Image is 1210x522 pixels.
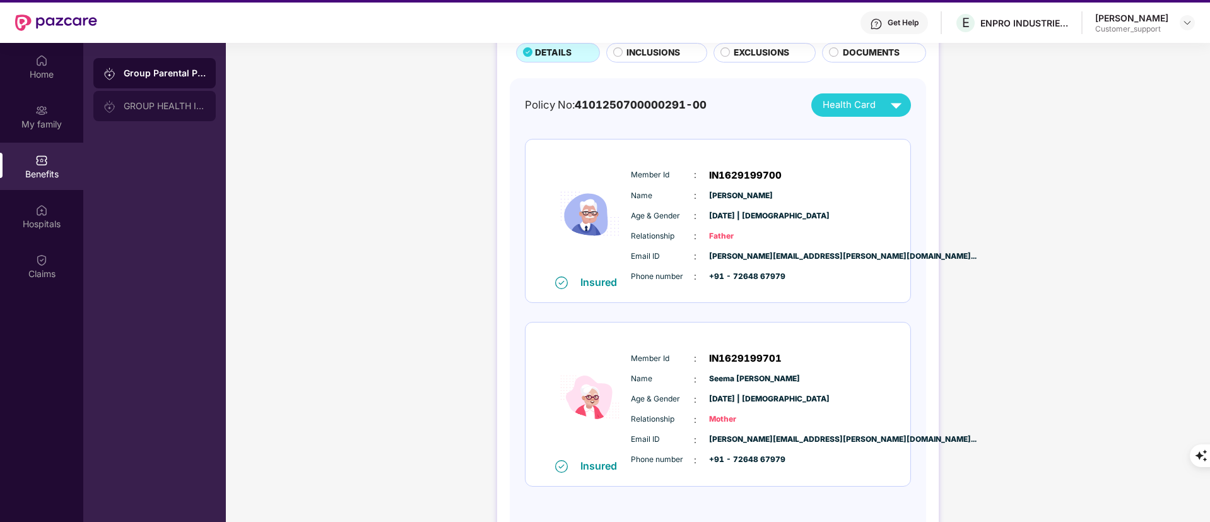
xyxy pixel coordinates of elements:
img: svg+xml;base64,PHN2ZyBpZD0iQmVuZWZpdHMiIHhtbG5zPSJodHRwOi8vd3d3LnczLm9yZy8yMDAwL3N2ZyIgd2lkdGg9Ij... [35,153,48,166]
div: Customer_support [1095,24,1168,34]
img: svg+xml;base64,PHN2ZyBpZD0iSG9tZSIgeG1sbnM9Imh0dHA6Ly93d3cudzMub3JnLzIwMDAvc3ZnIiB3aWR0aD0iMjAiIG... [35,54,48,66]
span: [DATE] | [DEMOGRAPHIC_DATA] [709,393,772,405]
span: : [694,433,696,447]
img: svg+xml;base64,PHN2ZyB3aWR0aD0iMjAiIGhlaWdodD0iMjAiIHZpZXdCb3g9IjAgMCAyMCAyMCIgZmlsbD0ibm9uZSIgeG... [35,104,48,116]
img: svg+xml;base64,PHN2ZyBpZD0iQ2xhaW0iIHhtbG5zPSJodHRwOi8vd3d3LnczLm9yZy8yMDAwL3N2ZyIgd2lkdGg9IjIwIi... [35,253,48,266]
div: ENPRO INDUSTRIES PVT LTD [980,17,1069,29]
span: [DATE] | [DEMOGRAPHIC_DATA] [709,210,772,222]
span: : [694,270,696,283]
span: : [694,352,696,365]
span: DETAILS [535,46,572,60]
div: Insured [580,460,625,472]
span: [PERSON_NAME][EMAIL_ADDRESS][PERSON_NAME][DOMAIN_NAME]... [709,251,772,263]
span: : [694,372,696,386]
span: IN1629199701 [709,351,782,366]
span: Relationship [631,413,694,425]
img: svg+xml;base64,PHN2ZyBpZD0iSG9zcGl0YWxzIiB4bWxucz0iaHR0cDovL3d3dy53My5vcmcvMjAwMC9zdmciIHdpZHRoPS... [35,203,48,216]
span: : [694,229,696,243]
div: GROUP HEALTH INSURANCE [124,101,206,111]
span: Phone number [631,454,694,466]
span: [PERSON_NAME] [709,190,772,202]
span: Email ID [631,251,694,263]
div: Group Parental Policy [124,67,206,80]
img: svg+xml;base64,PHN2ZyB3aWR0aD0iMjAiIGhlaWdodD0iMjAiIHZpZXdCb3g9IjAgMCAyMCAyMCIgZmlsbD0ibm9uZSIgeG... [103,100,116,113]
span: : [694,453,696,467]
span: Member Id [631,169,694,181]
img: New Pazcare Logo [15,15,97,31]
span: : [694,209,696,223]
span: : [694,249,696,263]
img: icon [552,153,628,276]
span: Name [631,373,694,385]
span: Health Card [823,98,876,112]
span: Name [631,190,694,202]
span: : [694,189,696,203]
div: Policy No: [525,97,707,113]
button: Health Card [811,93,911,117]
span: E [962,15,970,30]
img: svg+xml;base64,PHN2ZyB4bWxucz0iaHR0cDovL3d3dy53My5vcmcvMjAwMC9zdmciIHdpZHRoPSIxNiIgaGVpZ2h0PSIxNi... [555,276,568,289]
span: +91 - 72648 67979 [709,271,772,283]
span: Age & Gender [631,210,694,222]
span: Father [709,230,772,242]
span: 4101250700000291-00 [575,98,707,111]
span: DOCUMENTS [843,46,900,60]
img: icon [552,336,628,459]
span: Member Id [631,353,694,365]
span: Relationship [631,230,694,242]
img: svg+xml;base64,PHN2ZyB4bWxucz0iaHR0cDovL3d3dy53My5vcmcvMjAwMC9zdmciIHdpZHRoPSIxNiIgaGVpZ2h0PSIxNi... [555,460,568,473]
div: Insured [580,276,625,288]
span: IN1629199700 [709,168,782,183]
span: EXCLUSIONS [734,46,789,60]
img: svg+xml;base64,PHN2ZyBpZD0iRHJvcGRvd24tMzJ4MzIiIHhtbG5zPSJodHRwOi8vd3d3LnczLm9yZy8yMDAwL3N2ZyIgd2... [1182,18,1192,28]
span: : [694,168,696,182]
span: +91 - 72648 67979 [709,454,772,466]
img: svg+xml;base64,PHN2ZyB3aWR0aD0iMjAiIGhlaWdodD0iMjAiIHZpZXdCb3g9IjAgMCAyMCAyMCIgZmlsbD0ibm9uZSIgeG... [103,68,116,80]
div: [PERSON_NAME] [1095,12,1168,24]
span: : [694,413,696,427]
span: Age & Gender [631,393,694,405]
span: Phone number [631,271,694,283]
span: INCLUSIONS [626,46,680,60]
span: Seema [PERSON_NAME] [709,373,772,385]
div: Get Help [888,18,919,28]
span: : [694,393,696,406]
img: svg+xml;base64,PHN2ZyB4bWxucz0iaHR0cDovL3d3dy53My5vcmcvMjAwMC9zdmciIHZpZXdCb3g9IjAgMCAyNCAyNCIgd2... [885,94,907,116]
span: [PERSON_NAME][EMAIL_ADDRESS][PERSON_NAME][DOMAIN_NAME]... [709,434,772,446]
span: Email ID [631,434,694,446]
img: svg+xml;base64,PHN2ZyBpZD0iSGVscC0zMngzMiIgeG1sbnM9Imh0dHA6Ly93d3cudzMub3JnLzIwMDAvc3ZnIiB3aWR0aD... [870,18,883,30]
span: Mother [709,413,772,425]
